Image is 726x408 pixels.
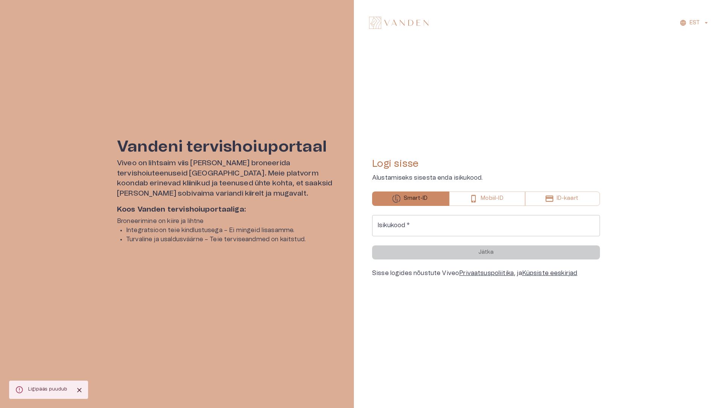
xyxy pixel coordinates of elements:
h4: Logi sisse [372,158,600,170]
button: Mobiil-ID [449,191,525,206]
button: Close [74,384,85,396]
a: Privaatsuspoliitika [459,270,514,276]
p: Alustamiseks sisesta enda isikukood. [372,173,600,182]
a: Küpsiste eeskirjad [522,270,578,276]
div: Ligipääs puudub [28,383,68,397]
img: Vanden logo [369,17,429,29]
p: EST [690,19,700,27]
p: ID-kaart [557,195,578,202]
button: ID-kaart [525,191,600,206]
p: Smart-ID [404,195,428,202]
button: EST [679,17,711,28]
p: Mobiil-ID [481,195,503,202]
button: Smart-ID [372,191,449,206]
div: Sisse logides nõustute Viveo , ja [372,269,600,278]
